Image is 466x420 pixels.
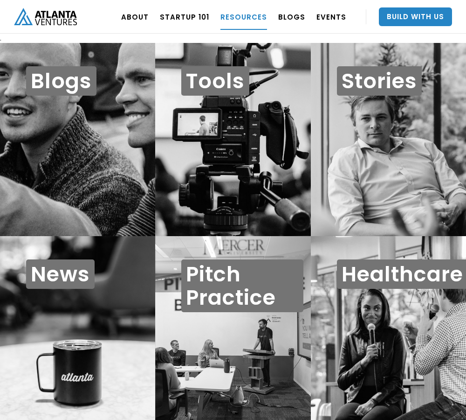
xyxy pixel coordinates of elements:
[26,66,96,96] h1: Blogs
[181,259,303,312] h1: Pitch Practice
[311,43,466,236] a: Stories
[278,4,305,30] a: BLOGS
[220,4,267,30] a: RESOURCES
[155,43,310,236] a: Tools
[337,66,422,96] h1: Stories
[26,259,95,289] h1: News
[181,66,249,96] h1: Tools
[316,4,346,30] a: EVENTS
[121,4,149,30] a: ABOUT
[160,4,209,30] a: Startup 101
[379,7,452,26] a: Build With Us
